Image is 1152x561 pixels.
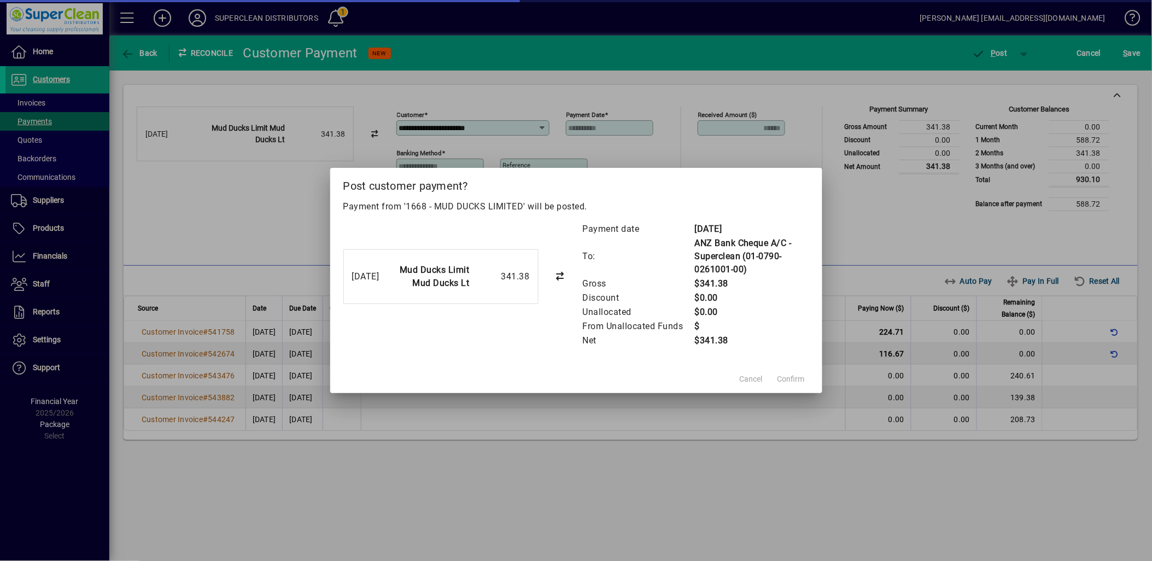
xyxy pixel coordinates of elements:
[694,222,809,236] td: [DATE]
[582,236,694,277] td: To:
[694,291,809,305] td: $0.00
[582,291,694,305] td: Discount
[330,168,822,200] h2: Post customer payment?
[352,270,380,283] div: [DATE]
[582,222,694,236] td: Payment date
[694,277,809,291] td: $341.38
[475,270,530,283] div: 341.38
[694,236,809,277] td: ANZ Bank Cheque A/C - Superclean (01-0790-0261001-00)
[343,200,809,213] p: Payment from '1668 - MUD DUCKS LIMITED' will be posted.
[694,334,809,348] td: $341.38
[400,265,470,288] strong: Mud Ducks Limit Mud Ducks Lt
[582,319,694,334] td: From Unallocated Funds
[582,305,694,319] td: Unallocated
[582,334,694,348] td: Net
[694,305,809,319] td: $0.00
[582,277,694,291] td: Gross
[694,319,809,334] td: $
